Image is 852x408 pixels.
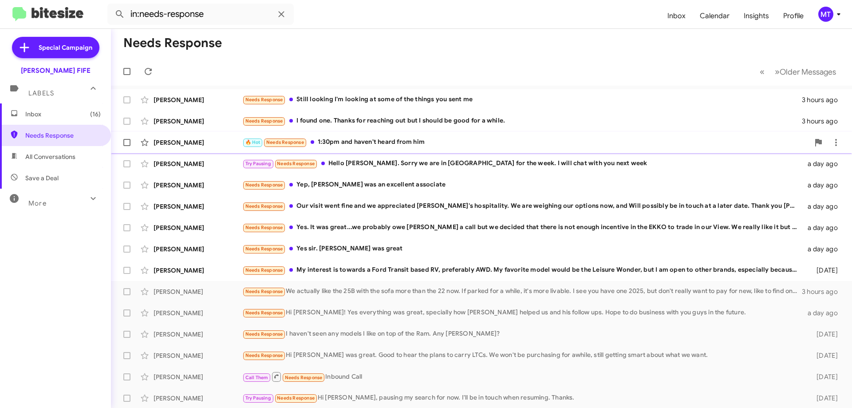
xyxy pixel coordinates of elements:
span: Needs Response [245,331,283,337]
div: [PERSON_NAME] [154,117,242,126]
span: Special Campaign [39,43,92,52]
div: [PERSON_NAME] [154,351,242,360]
a: Special Campaign [12,37,99,58]
div: [PERSON_NAME] [154,372,242,381]
span: Needs Response [245,225,283,230]
span: More [28,199,47,207]
div: [DATE] [802,266,845,275]
div: [DATE] [802,394,845,403]
div: [PERSON_NAME] [154,287,242,296]
span: Try Pausing [245,395,271,401]
div: [PERSON_NAME] [154,309,242,317]
span: Call Them [245,375,268,380]
span: (16) [90,110,101,119]
div: Hi [PERSON_NAME] was great. Good to hear the plans to carry LTCs. We won't be purchasing for awhi... [242,350,802,360]
span: Labels [28,89,54,97]
div: [PERSON_NAME] [154,202,242,211]
div: Our visit went fine and we appreciated [PERSON_NAME]'s hospitality. We are weighing our options n... [242,201,802,211]
div: [DATE] [802,351,845,360]
div: Hi [PERSON_NAME]! Yes everything was great, specially how [PERSON_NAME] helped us and his follow ... [242,308,802,318]
span: Needs Response [277,395,315,401]
span: Needs Response [25,131,101,140]
button: Previous [754,63,770,81]
div: Hello [PERSON_NAME]. Sorry we are in [GEOGRAPHIC_DATA] for the week. I will chat with you next week [242,158,802,169]
div: We actually like the 25B with the sofa more than the 22 now. If parked for a while, it's more liv... [242,286,802,297]
span: Needs Response [285,375,323,380]
div: Still looking I'm looking at some of the things you sent me [242,95,802,105]
div: [PERSON_NAME] [154,330,242,339]
span: All Conversations [25,152,75,161]
span: Needs Response [245,289,283,294]
a: Calendar [693,3,737,29]
div: [PERSON_NAME] [154,245,242,254]
a: Insights [737,3,776,29]
div: [PERSON_NAME] FIFE [21,66,91,75]
nav: Page navigation example [755,63,841,81]
div: a day ago [802,159,845,168]
div: 1:30pm and haven't heard from him [242,137,809,147]
div: 3 hours ago [802,117,845,126]
div: [PERSON_NAME] [154,394,242,403]
div: Yes sir. [PERSON_NAME] was great [242,244,802,254]
div: [PERSON_NAME] [154,95,242,104]
div: a day ago [802,181,845,190]
div: [PERSON_NAME] [154,138,242,147]
span: Needs Response [245,267,283,273]
span: Needs Response [277,161,315,166]
div: 3 hours ago [802,95,845,104]
span: Needs Response [245,310,283,316]
button: MT [811,7,842,22]
span: Needs Response [245,203,283,209]
div: a day ago [802,223,845,232]
span: Needs Response [245,353,283,358]
h1: Needs Response [123,36,222,50]
span: Needs Response [245,97,283,103]
div: 3 hours ago [802,287,845,296]
button: Next [769,63,841,81]
span: Try Pausing [245,161,271,166]
div: [PERSON_NAME] [154,266,242,275]
div: Yes. It was great...we probably owe [PERSON_NAME] a call but we decided that there is not enough ... [242,222,802,233]
div: [DATE] [802,330,845,339]
div: [PERSON_NAME] [154,223,242,232]
input: Search [107,4,294,25]
div: a day ago [802,309,845,317]
div: [PERSON_NAME] [154,181,242,190]
span: Needs Response [266,139,304,145]
div: MT [818,7,833,22]
div: a day ago [802,245,845,254]
div: Inbound Call [242,371,802,382]
span: Needs Response [245,118,283,124]
span: « [760,66,765,77]
div: Yep, [PERSON_NAME] was an excellent associate [242,180,802,190]
span: Save a Deal [25,174,59,182]
div: a day ago [802,202,845,211]
div: [DATE] [802,372,845,381]
div: I haven't seen any models I like on top of the Ram. Any [PERSON_NAME]? [242,329,802,339]
span: » [775,66,780,77]
div: [PERSON_NAME] [154,159,242,168]
a: Profile [776,3,811,29]
div: Hi [PERSON_NAME], pausing my search for now. I'll be in touch when resuming. Thanks. [242,393,802,403]
span: Needs Response [245,182,283,188]
span: 🔥 Hot [245,139,260,145]
div: My interest is towards a Ford Transit based RV, preferably AWD. My favorite model would be the Le... [242,265,802,275]
a: Inbox [660,3,693,29]
span: Inbox [25,110,101,119]
span: Needs Response [245,246,283,252]
span: Older Messages [780,67,836,77]
div: I found one. Thanks for reaching out but I should be good for a while. [242,116,802,126]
